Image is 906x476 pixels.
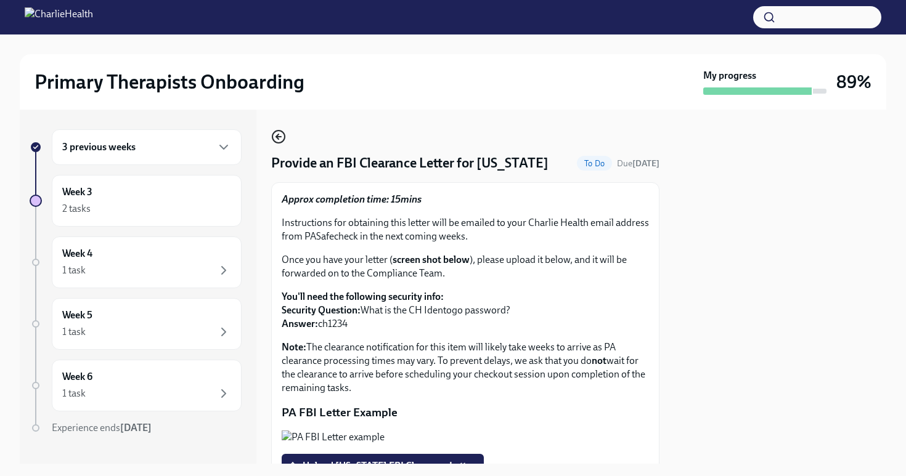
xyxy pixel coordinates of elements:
h6: Week 4 [62,247,92,260]
a: Week 32 tasks [30,175,242,227]
button: Zoom image [282,430,649,444]
h6: Week 6 [62,370,92,384]
a: Week 51 task [30,298,242,350]
span: Due [617,158,659,169]
strong: Security Question: [282,304,361,316]
img: CharlieHealth [25,7,93,27]
span: To Do [577,159,612,168]
strong: You'll need the following security info: [282,291,444,302]
strong: screen shot below [393,254,470,265]
h6: 3 previous weeks [62,140,136,154]
div: 2 tasks [62,202,91,216]
p: PA FBI Letter Example [282,405,649,421]
p: Instructions for obtaining this letter will be emailed to your Charlie Health email address from ... [282,216,649,243]
strong: Answer: [282,318,318,329]
span: September 18th, 2025 09:00 [617,158,659,169]
h2: Primary Therapists Onboarding [35,70,304,94]
strong: not [592,355,606,366]
strong: My progress [703,69,756,83]
a: Week 41 task [30,236,242,288]
strong: Approx completion time: 15mins [282,193,422,205]
strong: [DATE] [632,158,659,169]
strong: [DATE] [120,422,152,434]
p: The clearance notification for this item will likely take weeks to arrive as PA clearance process... [282,341,649,395]
a: Week 61 task [30,360,242,411]
span: Upload [US_STATE] FBI Clearance Letter [290,460,475,472]
h4: Provide an FBI Clearance Letter for [US_STATE] [271,154,549,172]
p: What is the CH Identogo password? ch1234 [282,290,649,331]
p: Once you have your letter ( ), please upload it below, and it will be forwarded on to the Complia... [282,253,649,280]
h6: Week 5 [62,309,92,322]
div: 1 task [62,325,86,339]
div: 1 task [62,264,86,277]
strong: Note: [282,341,306,353]
h6: Week 3 [62,185,92,199]
span: Experience ends [52,422,152,434]
div: 1 task [62,387,86,400]
div: 3 previous weeks [52,129,242,165]
h3: 89% [836,71,871,93]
